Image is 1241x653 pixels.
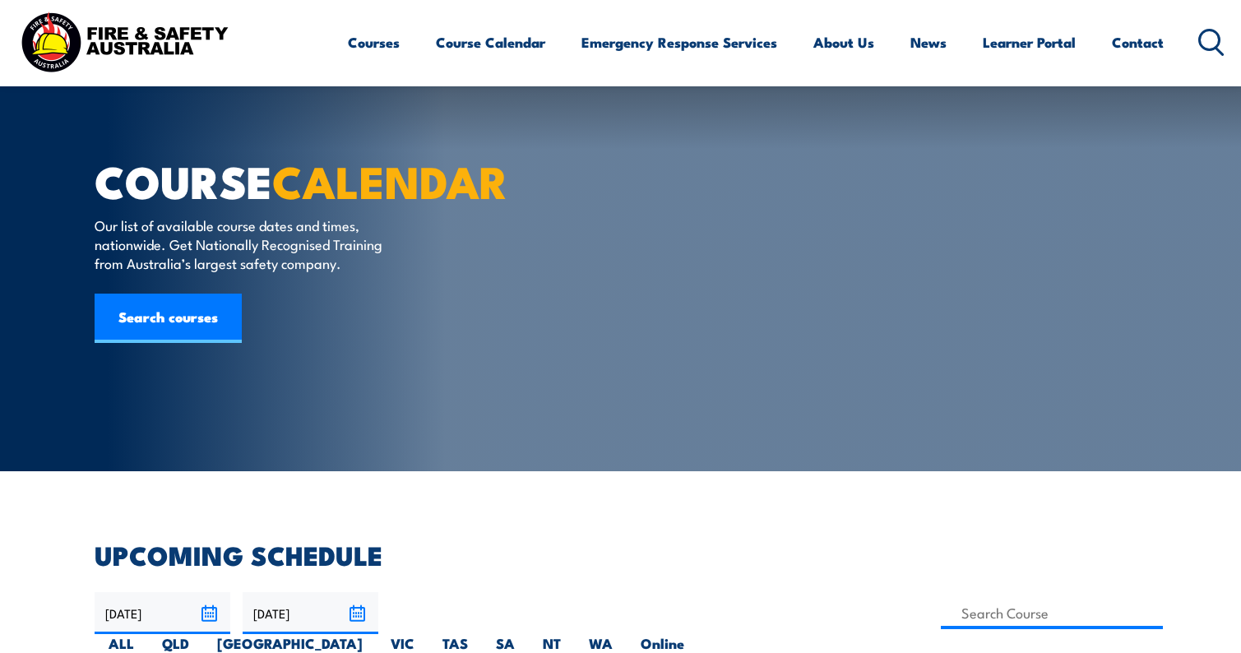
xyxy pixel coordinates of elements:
h1: COURSE [95,161,501,200]
a: Course Calendar [436,21,545,64]
a: News [910,21,947,64]
input: From date [95,592,230,634]
a: Learner Portal [983,21,1076,64]
h2: UPCOMING SCHEDULE [95,543,1147,566]
input: Search Course [941,597,1164,629]
a: Contact [1112,21,1164,64]
a: About Us [813,21,874,64]
a: Emergency Response Services [581,21,777,64]
strong: CALENDAR [272,146,508,214]
input: To date [243,592,378,634]
a: Search courses [95,294,242,343]
a: Courses [348,21,400,64]
p: Our list of available course dates and times, nationwide. Get Nationally Recognised Training from... [95,215,395,273]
